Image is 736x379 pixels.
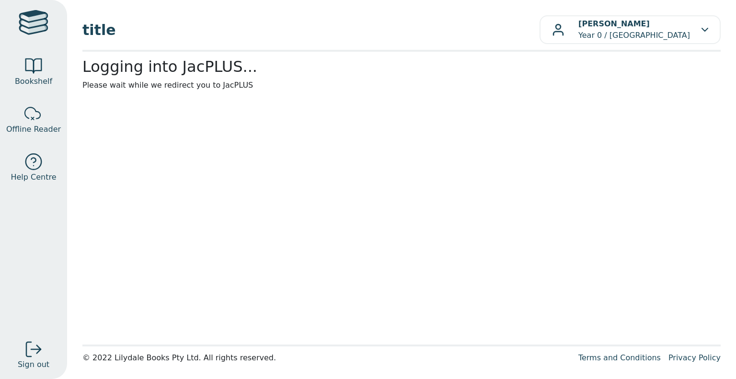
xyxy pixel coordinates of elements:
[18,359,49,370] span: Sign out
[6,124,61,135] span: Offline Reader
[15,76,52,87] span: Bookshelf
[82,352,571,364] div: © 2022 Lilydale Books Pty Ltd. All rights reserved.
[578,18,690,41] p: Year 0 / [GEOGRAPHIC_DATA]
[11,172,56,183] span: Help Centre
[668,353,721,362] a: Privacy Policy
[82,80,721,91] p: Please wait while we redirect you to JacPLUS
[578,353,661,362] a: Terms and Conditions
[82,19,540,41] span: title
[578,19,650,28] b: [PERSON_NAME]
[540,15,721,44] button: [PERSON_NAME]Year 0 / [GEOGRAPHIC_DATA]
[82,57,721,76] h2: Logging into JacPLUS...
